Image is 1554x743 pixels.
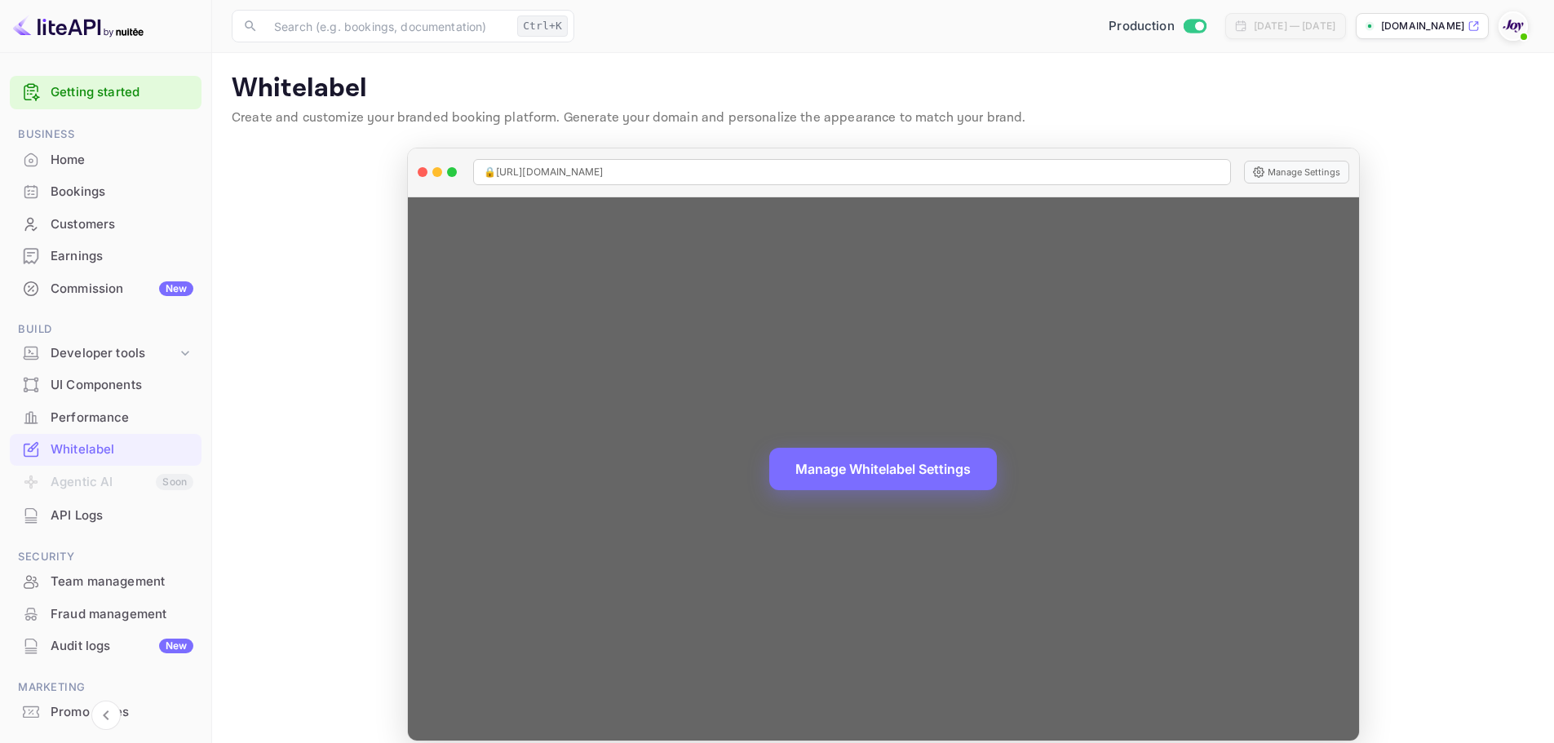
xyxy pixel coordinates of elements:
button: Collapse navigation [91,701,121,730]
div: Ctrl+K [517,15,568,37]
input: Search (e.g. bookings, documentation) [264,10,511,42]
img: With Joy [1500,13,1526,39]
a: Bookings [10,176,201,206]
div: UI Components [10,369,201,401]
div: Customers [10,209,201,241]
a: API Logs [10,500,201,530]
div: CommissionNew [10,273,201,305]
span: 🔒 [URL][DOMAIN_NAME] [484,165,604,179]
div: Earnings [51,247,193,266]
a: Performance [10,402,201,432]
div: API Logs [10,500,201,532]
p: [DOMAIN_NAME] [1381,19,1464,33]
div: New [159,281,193,296]
span: Business [10,126,201,144]
p: Create and customize your branded booking platform. Generate your domain and personalize the appe... [232,108,1534,128]
div: Switch to Sandbox mode [1102,17,1212,36]
a: CommissionNew [10,273,201,303]
div: Bookings [10,176,201,208]
div: Customers [51,215,193,234]
img: LiteAPI logo [13,13,144,39]
div: Whitelabel [51,440,193,459]
a: Home [10,144,201,175]
a: UI Components [10,369,201,400]
div: Developer tools [10,339,201,368]
div: Audit logs [51,637,193,656]
a: Earnings [10,241,201,271]
a: Getting started [51,83,193,102]
a: Promo codes [10,697,201,727]
a: Whitelabel [10,434,201,464]
div: Team management [10,566,201,598]
div: Home [51,151,193,170]
div: Home [10,144,201,176]
div: Performance [10,402,201,434]
a: Customers [10,209,201,239]
div: New [159,639,193,653]
div: Getting started [10,76,201,109]
div: Team management [51,573,193,591]
div: Audit logsNew [10,630,201,662]
div: Promo codes [51,703,193,722]
a: Audit logsNew [10,630,201,661]
button: Manage Settings [1244,161,1349,184]
span: Marketing [10,679,201,697]
div: UI Components [51,376,193,395]
div: API Logs [51,506,193,525]
div: Fraud management [10,599,201,630]
div: Fraud management [51,605,193,624]
div: [DATE] — [DATE] [1254,19,1335,33]
a: Team management [10,566,201,596]
p: Whitelabel [232,73,1534,105]
span: Production [1109,17,1175,36]
div: Bookings [51,183,193,201]
div: Developer tools [51,344,177,363]
div: Commission [51,280,193,299]
button: Manage Whitelabel Settings [769,448,997,490]
div: Promo codes [10,697,201,728]
span: Security [10,548,201,566]
span: Build [10,321,201,338]
div: Whitelabel [10,434,201,466]
a: Fraud management [10,599,201,629]
div: Performance [51,409,193,427]
div: Earnings [10,241,201,272]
